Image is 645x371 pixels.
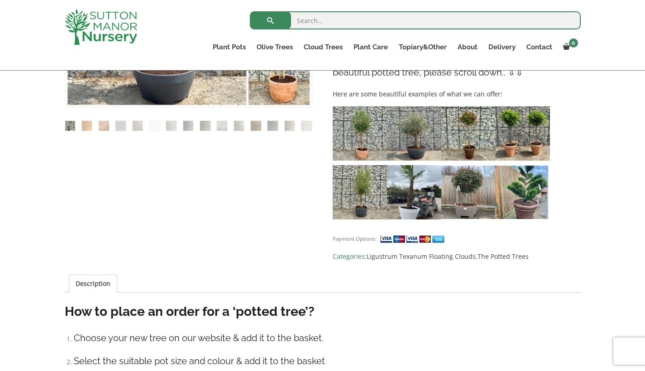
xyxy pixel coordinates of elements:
[74,331,581,345] h4: Choose your new tree on our website & add it to the basket.
[183,121,194,131] img: The Potted Trees - Image 8
[333,235,377,242] small: Payment Options:
[558,41,581,53] a: 0
[452,41,483,53] a: About
[301,121,312,131] img: The Potted Trees - Image 15
[217,121,227,131] img: The Potted Trees - Image 10
[149,121,160,131] img: The Potted Trees - Image 6
[367,252,476,261] a: Ligustrum Texanum Floating Clouds
[65,304,315,319] strong: How to place an order for a ‘potted tree’?
[99,121,109,131] img: The Potted Trees - Image 3
[76,275,110,292] a: Description
[268,121,278,131] img: The Potted Trees - Image 13
[234,121,244,131] img: The Potted Trees - Image 11
[569,38,578,48] span: 0
[348,41,393,53] a: Plant Care
[333,251,580,262] span: Categories: ,
[483,41,521,53] a: Delivery
[115,121,126,131] img: The Potted Trees - Image 4
[251,121,261,131] img: The Potted Trees - Image 12
[166,121,177,131] img: The Potted Trees - Image 7
[298,41,348,53] a: Cloud Trees
[521,41,558,53] a: Contact
[200,121,210,131] img: The Potted Trees - Image 9
[478,252,529,261] a: The Potted Trees
[251,41,298,53] a: Olive Trees
[65,9,137,45] img: logo
[285,121,295,131] img: The Potted Trees - Image 14
[380,234,448,244] img: payment supported
[133,121,143,131] img: The Potted Trees - Image 5
[65,121,76,131] img: The Potted Trees
[250,11,581,29] input: Search...
[207,41,251,53] a: Plant Pots
[333,90,502,98] strong: Here are some beautiful examples of what we can offer:
[393,41,452,53] a: Topiary&Other
[82,121,92,131] img: The Potted Trees - Image 2
[74,354,581,368] h4: Select the suitable pot size and colour & add it to the basket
